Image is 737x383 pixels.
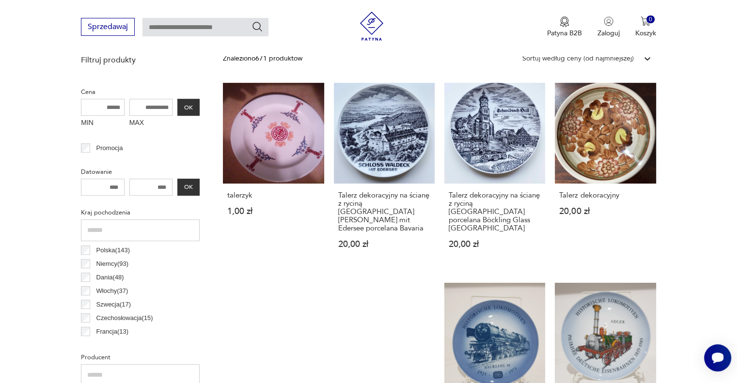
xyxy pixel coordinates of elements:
[334,83,435,267] a: Talerz dekoracyjny na ścianę z ryciną Schloss Waldeck mit Edersee porcelana BavariaTalerz dekorac...
[547,29,582,38] p: Patyna B2B
[227,191,319,199] h3: talerzyk
[522,53,634,64] div: Sortuj według ceny (od najmniejszej)
[81,55,200,65] p: Filtruj produkty
[81,167,200,177] p: Datowanie
[547,16,582,38] button: Patyna B2B
[338,191,430,232] h3: Talerz dekoracyjny na ścianę z ryciną [GEOGRAPHIC_DATA][PERSON_NAME] mit Edersee porcelana Bavaria
[547,16,582,38] a: Ikona medaluPatyna B2B
[81,207,200,218] p: Kraj pochodzenia
[223,53,302,64] div: Znaleziono 671 produktów
[81,116,125,131] label: MIN
[357,12,386,41] img: Patyna - sklep z meblami i dekoracjami vintage
[449,191,541,232] h3: Talerz dekoracyjny na ścianę z ryciną [GEOGRAPHIC_DATA] porcelana Böckling Glass [GEOGRAPHIC_DATA]
[81,87,200,97] p: Cena
[559,207,651,215] p: 20,00 zł
[635,16,656,38] button: 0Koszyk
[96,299,131,310] p: Szwecja ( 17 )
[177,99,200,116] button: OK
[560,16,569,27] img: Ikona medalu
[449,240,541,248] p: 20,00 zł
[597,29,620,38] p: Zaloguj
[177,179,200,196] button: OK
[338,240,430,248] p: 20,00 zł
[597,16,620,38] button: Zaloguj
[223,83,324,267] a: talerzyktalerzyk1,00 zł
[704,344,731,371] iframe: Smartsupp widget button
[96,340,173,351] p: [GEOGRAPHIC_DATA] ( 10 )
[227,207,319,215] p: 1,00 zł
[559,191,651,199] h3: Talerz dekoracyjny
[81,352,200,363] p: Producent
[251,21,263,32] button: Szukaj
[96,272,124,283] p: Dania ( 48 )
[635,29,656,38] p: Koszyk
[444,83,545,267] a: Talerz dekoracyjny na ścianę z ryciną Schwäbisch Hall porcelana Böckling Glass GermanyTalerz deko...
[96,286,128,296] p: Włochy ( 37 )
[81,24,135,31] a: Sprzedawaj
[96,326,129,337] p: Francja ( 13 )
[604,16,613,26] img: Ikonka użytkownika
[96,143,123,153] p: Promocja
[96,245,130,256] p: Polska ( 143 )
[96,259,129,269] p: Niemcy ( 93 )
[81,18,135,36] button: Sprzedawaj
[555,83,656,267] a: Talerz dekoracyjnyTalerz dekoracyjny20,00 zł
[129,116,173,131] label: MAX
[641,16,650,26] img: Ikona koszyka
[646,15,655,24] div: 0
[96,313,153,323] p: Czechosłowacja ( 15 )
